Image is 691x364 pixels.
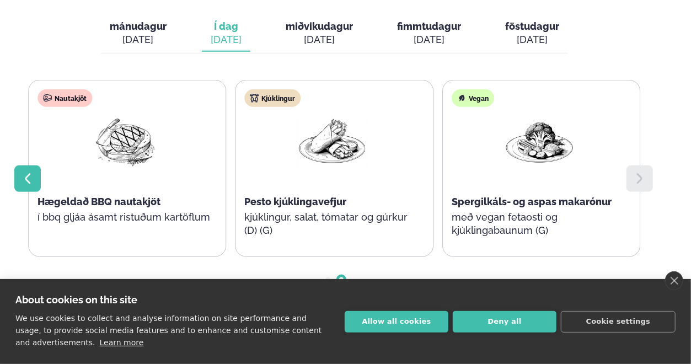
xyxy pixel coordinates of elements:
[286,20,353,32] span: miðvikudagur
[38,211,213,224] p: í bbq gljáa ásamt ristuðum kartöflum
[496,15,568,52] button: föstudagur [DATE]
[202,15,250,52] button: Í dag [DATE]
[245,196,347,207] span: Pesto kjúklingavefjur
[339,277,344,282] span: Go to slide 2
[665,271,683,290] a: close
[286,33,353,46] div: [DATE]
[101,15,175,52] button: mánudagur [DATE]
[90,116,160,167] img: Beef-Meat.png
[110,20,167,32] span: mánudagur
[43,94,52,103] img: beef.svg
[452,196,612,207] span: Spergilkáls- og aspas makarónur
[15,314,322,347] p: We use cookies to collect and analyse information on site performance and usage, to provide socia...
[15,294,137,306] strong: About cookies on this site
[397,20,461,32] span: fimmtudagur
[561,311,676,333] button: Cookie settings
[38,89,92,107] div: Nautakjöt
[326,277,330,282] span: Go to slide 1
[100,338,144,347] a: Learn more
[211,33,242,46] div: [DATE]
[457,94,466,103] img: Vegan.svg
[110,33,167,46] div: [DATE]
[245,211,420,237] p: kjúklingur, salat, tómatar og gúrkur (D) (G)
[250,94,259,103] img: chicken.svg
[345,311,448,333] button: Allow all cookies
[245,89,301,107] div: Kjúklingur
[505,20,559,32] span: föstudagur
[277,15,362,52] button: miðvikudagur [DATE]
[38,196,160,207] span: Hægeldað BBQ nautakjöt
[452,211,627,237] p: með vegan fetaosti og kjúklingabaunum (G)
[453,311,556,333] button: Deny all
[505,33,559,46] div: [DATE]
[211,20,242,33] span: Í dag
[388,15,470,52] button: fimmtudagur [DATE]
[297,116,368,167] img: Wraps.png
[504,116,575,167] img: Vegan.png
[397,33,461,46] div: [DATE]
[452,89,494,107] div: Vegan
